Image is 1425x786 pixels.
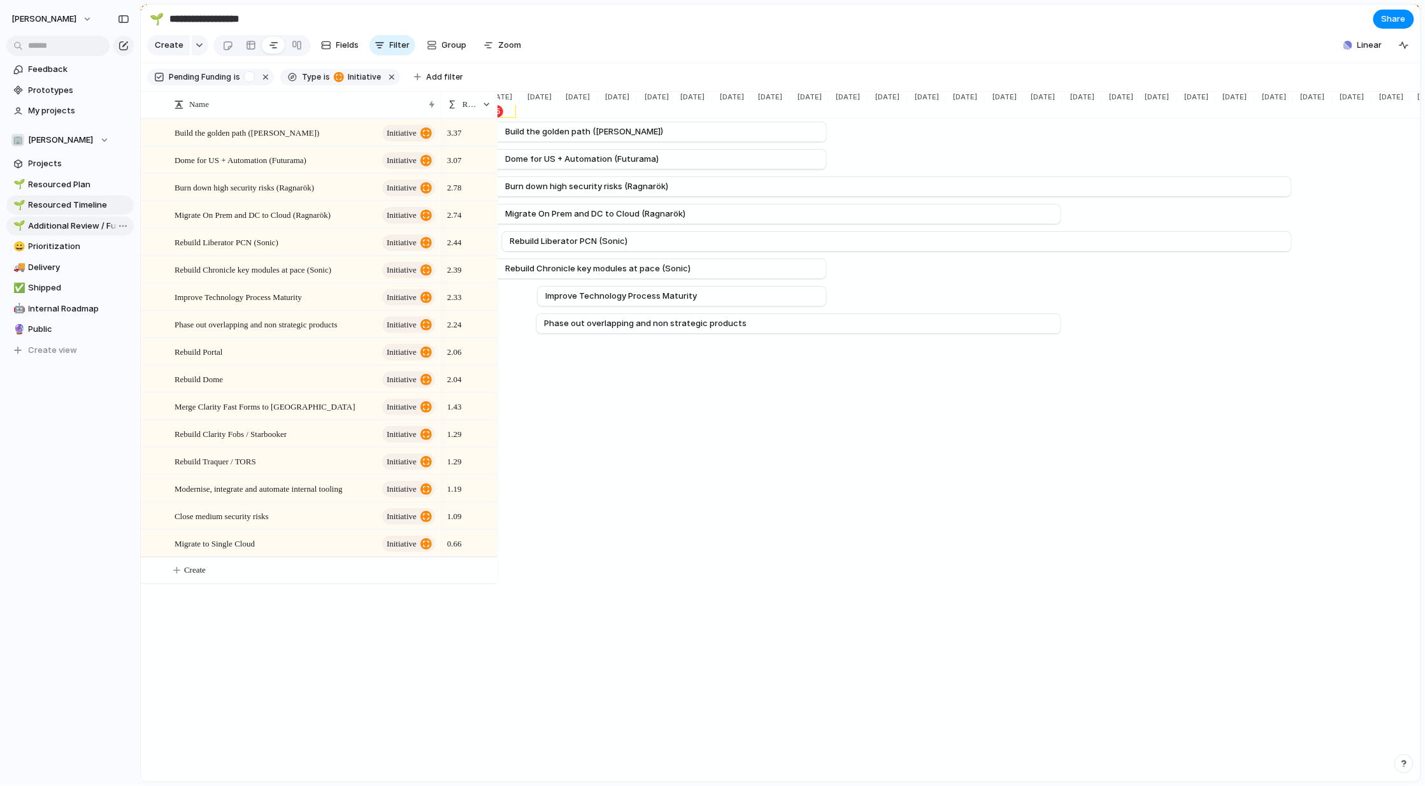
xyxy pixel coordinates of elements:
[1023,92,1059,103] span: [DATE]
[1372,92,1408,103] span: [DATE]
[6,299,134,318] a: 🤖Internal Roadmap
[175,481,343,496] span: Modernise, integrate and automate internal tooling
[387,261,417,279] span: initiative
[442,394,467,413] span: 1.43
[673,92,708,103] span: [DATE]
[147,9,167,29] button: 🌱
[302,71,321,83] span: Type
[506,208,686,220] span: Migrate On Prem and DC to Cloud (Ragnarök)
[480,92,516,103] span: [DATE]
[442,202,467,222] span: 2.74
[150,10,164,27] div: 🌱
[387,535,417,553] span: initiative
[442,421,467,441] span: 1.29
[387,508,417,525] span: initiative
[382,152,435,169] button: initiative
[387,234,417,252] span: initiative
[387,371,417,389] span: initiative
[1338,36,1387,55] button: Linear
[331,70,383,84] button: initiative
[11,13,76,25] span: [PERSON_NAME]
[369,35,415,55] button: Filter
[6,9,99,29] button: [PERSON_NAME]
[790,92,826,103] span: [DATE]
[11,134,24,146] div: 🏢
[1293,92,1329,103] span: [DATE]
[316,35,364,55] button: Fields
[6,154,134,173] a: Projects
[175,125,319,139] span: Build the golden path ([PERSON_NAME])
[1102,92,1138,103] span: [DATE]
[382,234,435,251] button: initiative
[382,262,435,278] button: initiative
[467,150,819,169] a: Dome for US + Automation (Futurama)
[13,301,22,316] div: 🤖
[558,92,594,103] span: [DATE]
[11,199,24,211] button: 🌱
[29,220,129,232] span: Additional Review / Funding
[387,453,417,471] span: initiative
[175,289,302,304] span: Improve Technology Process Maturity
[382,508,435,525] button: initiative
[11,240,24,253] button: 😀
[406,68,471,86] button: Add filter
[1373,10,1414,29] button: Share
[29,303,129,315] span: Internal Roadmap
[387,316,417,334] span: initiative
[6,258,134,277] a: 🚚Delivery
[29,104,129,117] span: My projects
[985,92,1020,103] span: [DATE]
[321,70,333,84] button: is
[11,178,24,191] button: 🌱
[1215,92,1251,103] span: [DATE]
[442,284,467,304] span: 2.33
[433,122,819,141] a: Build the golden path ([PERSON_NAME])
[426,71,463,83] span: Add filter
[175,180,314,194] span: Burn down high security risks (Ragnarök)
[11,220,24,232] button: 🌱
[382,180,435,196] button: initiative
[1333,92,1368,103] span: [DATE]
[6,237,134,256] a: 😀Prioritization
[382,317,435,333] button: initiative
[175,426,287,441] span: Rebuild Clarity Fobs / Starbooker
[382,399,435,415] button: initiative
[1177,92,1213,103] span: [DATE]
[382,426,435,443] button: initiative
[387,179,417,197] span: initiative
[13,322,22,337] div: 🔮
[11,282,24,294] button: ✅
[907,92,943,103] span: [DATE]
[442,339,467,359] span: 2.06
[442,531,467,550] span: 0.66
[945,92,981,103] span: [DATE]
[466,177,1284,196] a: Burn down high security risks (Ragnarök)
[344,71,381,83] span: initiative
[442,503,467,523] span: 1.09
[6,217,134,236] a: 🌱Additional Review / Funding
[175,508,269,523] span: Close medium security risks
[390,39,410,52] span: Filter
[382,536,435,552] button: initiative
[147,35,190,55] button: Create
[382,371,435,388] button: initiative
[29,323,129,336] span: Public
[13,177,22,192] div: 🌱
[387,124,417,142] span: initiative
[510,232,1284,251] a: Rebuild Liberator PCN (Sonic)
[1255,92,1291,103] span: [DATE]
[546,290,698,303] span: Improve Technology Process Maturity
[750,92,786,103] span: [DATE]
[510,235,628,248] span: Rebuild Liberator PCN (Sonic)
[545,314,1053,333] a: Phase out overlapping and non strategic products
[1382,13,1406,25] span: Share
[175,371,223,386] span: Rebuild Dome
[387,206,417,224] span: initiative
[13,218,22,233] div: 🌱
[175,234,278,249] span: Rebuild Liberator PCN (Sonic)
[382,289,435,306] button: initiative
[1138,92,1173,103] span: [DATE]
[442,229,467,249] span: 2.44
[387,398,417,416] span: initiative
